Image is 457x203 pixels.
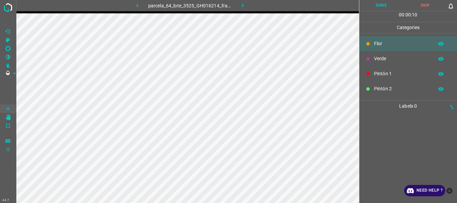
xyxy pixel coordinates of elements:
[412,11,417,18] p: 10
[399,11,417,22] div: : :
[404,185,445,196] a: Need Help ?
[445,185,454,196] button: close-help
[1,198,11,203] div: 4.3.7
[2,2,14,14] img: logo
[374,70,430,77] p: Pintón 1
[374,55,430,62] p: Verde
[405,11,411,18] p: 00
[374,40,430,47] p: Flor
[361,101,455,112] p: Labels 0
[399,11,404,18] p: 00
[374,85,430,92] p: Pintón 2
[148,2,232,11] h6: parcela_64_lote_3525_GH016214_frame_00027_26092.jpg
